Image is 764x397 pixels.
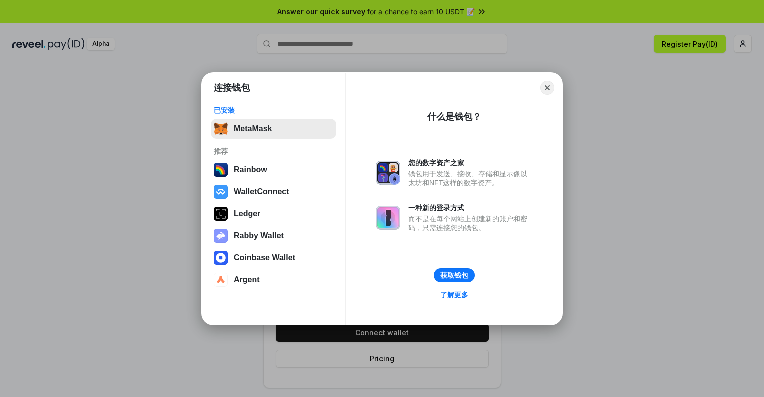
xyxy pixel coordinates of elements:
img: svg+xml,%3Csvg%20xmlns%3D%22http%3A%2F%2Fwww.w3.org%2F2000%2Fsvg%22%20fill%3D%22none%22%20viewBox... [376,206,400,230]
div: Rainbow [234,165,267,174]
div: WalletConnect [234,187,289,196]
img: svg+xml,%3Csvg%20xmlns%3D%22http%3A%2F%2Fwww.w3.org%2F2000%2Fsvg%22%20fill%3D%22none%22%20viewBox... [214,229,228,243]
div: MetaMask [234,124,272,133]
div: 您的数字资产之家 [408,158,532,167]
button: Rainbow [211,160,336,180]
div: 了解更多 [440,290,468,299]
div: 什么是钱包？ [427,111,481,123]
a: 了解更多 [434,288,474,301]
button: Coinbase Wallet [211,248,336,268]
img: svg+xml,%3Csvg%20xmlns%3D%22http%3A%2F%2Fwww.w3.org%2F2000%2Fsvg%22%20width%3D%2228%22%20height%3... [214,207,228,221]
img: svg+xml,%3Csvg%20width%3D%2228%22%20height%3D%2228%22%20viewBox%3D%220%200%2028%2028%22%20fill%3D... [214,251,228,265]
button: Close [540,81,554,95]
div: 推荐 [214,147,333,156]
img: svg+xml,%3Csvg%20width%3D%2228%22%20height%3D%2228%22%20viewBox%3D%220%200%2028%2028%22%20fill%3D... [214,273,228,287]
button: Argent [211,270,336,290]
div: 一种新的登录方式 [408,203,532,212]
h1: 连接钱包 [214,82,250,94]
div: Ledger [234,209,260,218]
div: Argent [234,275,260,284]
div: Rabby Wallet [234,231,284,240]
div: 钱包用于发送、接收、存储和显示像以太坊和NFT这样的数字资产。 [408,169,532,187]
div: Coinbase Wallet [234,253,295,262]
div: 而不是在每个网站上创建新的账户和密码，只需连接您的钱包。 [408,214,532,232]
img: svg+xml,%3Csvg%20width%3D%22120%22%20height%3D%22120%22%20viewBox%3D%220%200%20120%20120%22%20fil... [214,163,228,177]
div: 已安装 [214,106,333,115]
button: WalletConnect [211,182,336,202]
button: Rabby Wallet [211,226,336,246]
div: 获取钱包 [440,271,468,280]
img: svg+xml,%3Csvg%20fill%3D%22none%22%20height%3D%2233%22%20viewBox%3D%220%200%2035%2033%22%20width%... [214,122,228,136]
button: MetaMask [211,119,336,139]
img: svg+xml,%3Csvg%20width%3D%2228%22%20height%3D%2228%22%20viewBox%3D%220%200%2028%2028%22%20fill%3D... [214,185,228,199]
img: svg+xml,%3Csvg%20xmlns%3D%22http%3A%2F%2Fwww.w3.org%2F2000%2Fsvg%22%20fill%3D%22none%22%20viewBox... [376,161,400,185]
button: 获取钱包 [434,268,475,282]
button: Ledger [211,204,336,224]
